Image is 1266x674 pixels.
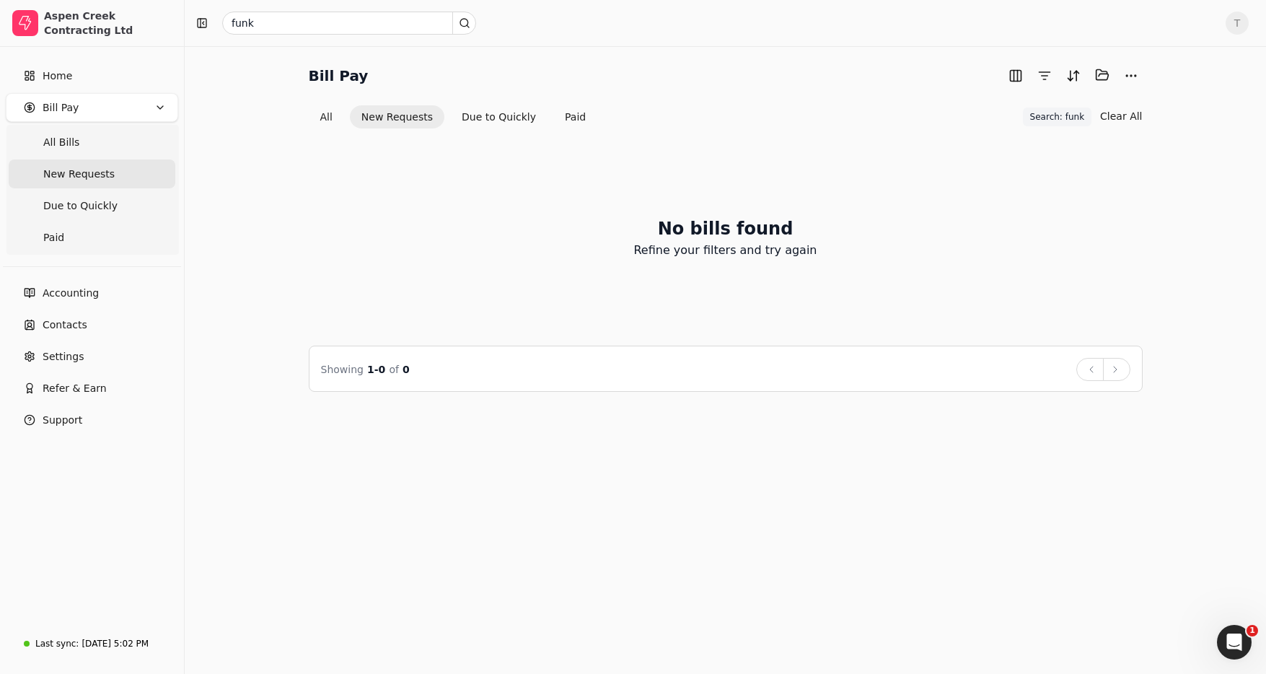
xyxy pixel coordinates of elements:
[389,364,399,375] span: of
[6,93,178,122] button: Bill Pay
[553,105,597,128] button: Paid
[1023,108,1091,126] button: Search: funk
[43,69,72,84] span: Home
[6,406,178,434] button: Support
[309,105,598,128] div: Invoice filter options
[43,100,79,115] span: Bill Pay
[658,216,794,242] h2: No bills found
[1062,64,1085,87] button: Sort
[6,631,178,657] a: Last sync:[DATE] 5:02 PM
[43,167,115,182] span: New Requests
[1247,625,1258,636] span: 1
[309,105,344,128] button: All
[9,128,175,157] a: All Bills
[450,105,548,128] button: Due to Quickly
[1120,64,1143,87] button: More
[43,198,118,214] span: Due to Quickly
[1226,12,1249,35] button: T
[35,637,79,650] div: Last sync:
[43,230,64,245] span: Paid
[6,61,178,90] a: Home
[633,242,817,259] p: Refine your filters and try again
[6,342,178,371] a: Settings
[6,310,178,339] a: Contacts
[6,374,178,403] button: Refer & Earn
[43,135,79,150] span: All Bills
[1100,105,1142,128] button: Clear All
[1091,64,1114,87] button: Batch (0)
[9,159,175,188] a: New Requests
[321,364,364,375] span: Showing
[367,364,385,375] span: 1 - 0
[44,9,172,38] div: Aspen Creek Contracting Ltd
[43,349,84,364] span: Settings
[1217,625,1252,660] iframe: Intercom live chat
[403,364,410,375] span: 0
[43,413,82,428] span: Support
[9,191,175,220] a: Due to Quickly
[82,637,149,650] div: [DATE] 5:02 PM
[1030,110,1084,123] span: Search: funk
[43,286,99,301] span: Accounting
[222,12,476,35] input: Search
[350,105,444,128] button: New Requests
[43,381,107,396] span: Refer & Earn
[9,223,175,252] a: Paid
[6,279,178,307] a: Accounting
[309,64,369,87] h2: Bill Pay
[43,318,87,333] span: Contacts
